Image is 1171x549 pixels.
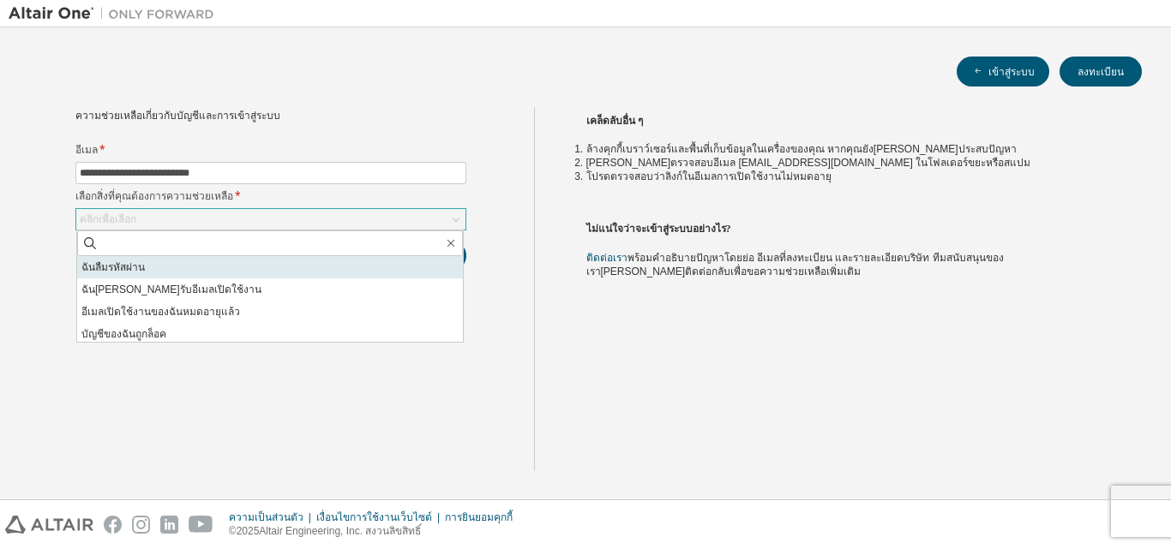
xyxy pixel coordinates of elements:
[132,516,150,534] img: instagram.svg
[75,188,233,203] font: เลือกสิ่งที่คุณต้องการความช่วยเหลือ
[586,157,1031,169] font: [PERSON_NAME]ตรวจสอบอีเมล [EMAIL_ADDRESS][DOMAIN_NAME] ในโฟลเดอร์ขยะหรือสแปม
[104,516,122,534] img: facebook.svg
[586,223,731,235] font: ไม่แน่ใจว่าจะเข้าสู่ระบบอย่างไร?
[988,64,1035,79] font: เข้าสู่ระบบ
[9,5,223,22] img: อัลแทร์วัน
[445,511,513,523] font: การยินยอมคุกกี้
[586,252,628,264] a: ติดต่อเรา
[5,516,93,534] img: altair_logo.svg
[81,261,145,273] font: ฉันลืมรหัสผ่าน
[586,252,1004,277] font: พร้อมคำอธิบายปัญหาโดยย่อ อีเมลที่ลงทะเบียน และรายละเอียดบริษัท ทีมสนับสนุนของเรา[PERSON_NAME]ติดต...
[957,57,1049,87] button: เข้าสู่ระบบ
[75,110,280,122] font: ความช่วยเหลือเกี่ยวกับบัญชีและการเข้าสู่ระบบ
[1078,64,1124,79] font: ลงทะเบียน
[229,511,303,523] font: ความเป็นส่วนตัว
[75,142,98,157] font: อีเมล
[259,525,421,537] font: Altair Engineering, Inc. สงวนลิขสิทธิ์
[586,170,832,182] font: โปรดตรวจสอบว่าลิงก์ในอีเมลการเปิดใช้งานไม่หมดอายุ
[237,525,260,537] font: 2025
[586,143,1017,155] font: ล้างคุกกี้เบราว์เซอร์และพื้นที่เก็บข้อมูลในเครื่องของคุณ หากคุณยัง[PERSON_NAME]ประสบปัญหา
[229,525,237,537] font: ©
[80,213,136,225] font: คลิกเพื่อเลือก
[586,115,643,127] font: เคล็ดลับอื่น ๆ
[1060,57,1142,87] button: ลงทะเบียน
[160,516,178,534] img: linkedin.svg
[189,516,213,534] img: youtube.svg
[316,511,432,523] font: เงื่อนไขการใช้งานเว็บไซต์
[76,209,465,230] div: คลิกเพื่อเลือก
